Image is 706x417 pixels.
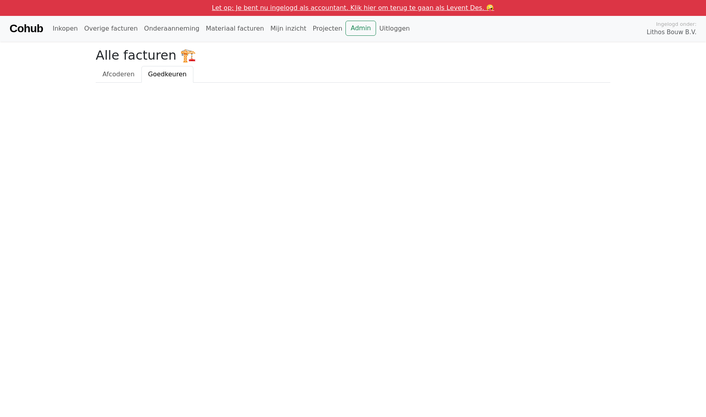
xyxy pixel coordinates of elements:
a: Cohub [10,19,43,38]
a: Uitloggen [376,21,413,37]
a: Goedkeuren [141,66,193,83]
h2: Alle facturen 🏗️ [96,48,610,63]
a: Onderaanneming [141,21,203,37]
a: Admin [345,21,376,36]
a: Inkopen [49,21,81,37]
a: Materiaal facturen [203,21,267,37]
a: Projecten [309,21,345,37]
a: Mijn inzicht [267,21,310,37]
span: Goedkeuren [148,70,187,78]
a: Overige facturen [81,21,141,37]
span: Afcoderen [102,70,135,78]
span: Lithos Bouw B.V. [647,28,696,37]
a: Let op: Je bent nu ingelogd als accountant. Klik hier om terug te gaan als Levent Des. 🤪 [212,4,494,12]
span: Ingelogd onder: [656,20,696,28]
a: Afcoderen [96,66,141,83]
